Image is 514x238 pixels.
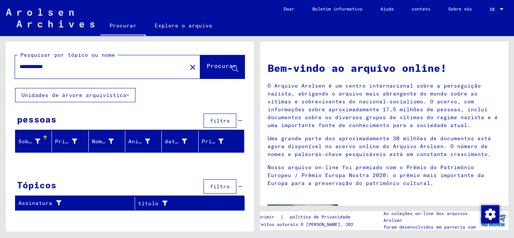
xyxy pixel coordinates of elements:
font: foram desenvolvidos em parceria com [383,224,476,230]
font: Ajuda [380,6,394,12]
mat-icon: close [188,63,197,72]
mat-header-cell: Prisioneiro # [199,131,244,152]
font: Procurar [207,62,237,70]
font: Doar [284,6,294,12]
font: Uma grande parte dos aproximadamente 30 milhões de documentos está agora disponível no acervo onl... [268,135,491,158]
font: Direitos autorais © [PERSON_NAME], 2021 [253,221,356,227]
font: filtro [210,117,230,124]
font: Sobre nós [448,6,472,12]
font: data de nascimento [165,138,226,145]
font: Assinatura [18,200,52,206]
font: Sobrenome [18,138,49,145]
a: Explore o arquivo [146,17,221,35]
font: imprimir [253,214,274,220]
div: título [138,197,235,209]
a: Procurar [100,17,146,36]
font: filtro [210,183,230,190]
img: Arolsen_neg.svg [6,9,94,27]
button: Claro [185,59,200,74]
font: Primeiro nome [55,138,99,145]
font: Nome de nascimento [92,138,153,145]
font: Tópicos [17,179,56,191]
font: Unidades de árvore arquivística [21,92,126,99]
div: Sobrenome [18,135,52,147]
font: Nosso arquivo on-line foi premiado com o Prêmio do Patrimônio Europeu / Prêmio Europa Nostra 2020... [268,164,484,186]
div: Primeiro nome [55,135,88,147]
font: Bem-vindo ao arquivo online! [268,61,447,74]
font: contato [412,6,430,12]
div: Nome de nascimento [92,135,125,147]
img: yv_logo.png [479,211,507,230]
a: política de Privacidade [284,213,359,221]
div: Aniversário [128,135,161,147]
font: Aniversário [128,138,166,145]
a: imprimir [253,213,280,221]
img: Alterar consentimento [481,205,499,223]
mat-header-cell: Nome de nascimento [89,131,125,152]
font: O Arquivo Arolsen é um centro internacional sobre a perseguição nazista, abrigando o arquivo mais... [268,82,498,129]
button: filtro [204,179,236,194]
font: Explore o arquivo [155,22,212,29]
font: Boletim informativo [312,6,362,12]
font: pessoas [17,114,56,125]
button: Procurar [200,55,245,79]
font: título [138,200,158,207]
div: Assinatura [18,197,135,209]
div: Prisioneiro # [202,135,235,147]
div: data de nascimento [165,135,198,147]
font: Pesquisar por tópico ou nome [20,52,115,58]
mat-header-cell: Sobrenome [15,131,52,152]
button: Unidades de árvore arquivística [15,88,135,102]
mat-header-cell: Primeiro nome [52,131,88,152]
font: política de Privacidade [290,214,350,220]
font: Procurar [109,22,137,29]
font: Prisioneiro # [202,138,246,145]
button: filtro [204,114,236,128]
font: | [280,214,284,220]
font: DE [490,6,495,12]
mat-header-cell: Aniversário [125,131,162,152]
mat-header-cell: data de nascimento [162,131,198,152]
